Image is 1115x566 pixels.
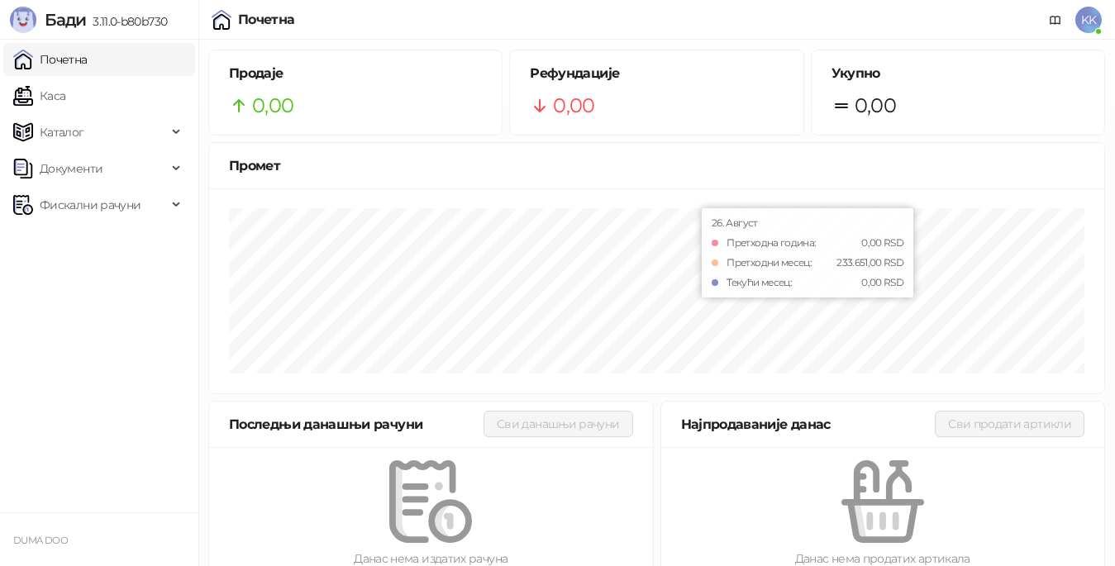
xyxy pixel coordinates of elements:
span: 0,00 [855,90,896,121]
a: Каса [13,79,65,112]
span: Каталог [40,116,84,149]
h5: Продаје [229,64,482,83]
span: Бади [45,10,86,30]
span: 0,00 [553,90,594,121]
img: Logo [10,7,36,33]
small: DUMA DOO [13,535,68,546]
span: 0,00 [252,90,293,121]
span: Фискални рачуни [40,188,141,221]
a: Документација [1042,7,1069,33]
h5: Укупно [831,64,1084,83]
a: Почетна [13,43,88,76]
button: Сви данашњи рачуни [484,411,632,437]
div: Најпродаваније данас [681,414,936,435]
span: KK [1075,7,1102,33]
div: Почетна [238,13,295,26]
h5: Рефундације [530,64,783,83]
span: 3.11.0-b80b730 [86,14,167,29]
span: Документи [40,152,102,185]
div: Последњи данашњи рачуни [229,414,484,435]
div: Промет [229,155,1084,176]
button: Сви продати артикли [935,411,1084,437]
